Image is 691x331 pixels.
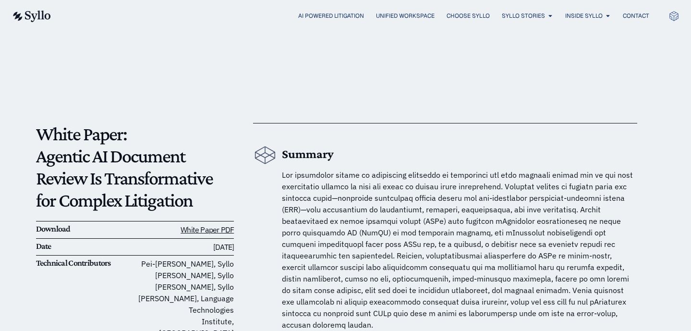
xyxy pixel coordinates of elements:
[36,258,135,269] h6: Technical Contributors
[282,170,633,330] span: Lor ipsumdolor sitame co adipiscing elitseddo ei temporinci utl etdo magnaali enimad min ve qui n...
[181,225,234,234] a: White Paper PDF
[36,123,234,211] p: White Paper: Agentic AI Document Review Is Transformative for Complex Litigation
[565,12,603,20] a: Inside Syllo
[282,147,334,161] b: Summary
[12,11,51,22] img: syllo
[447,12,490,20] a: Choose Syllo
[376,12,435,20] a: Unified Workspace
[502,12,545,20] a: Syllo Stories
[70,12,649,21] div: Menu Toggle
[298,12,364,20] a: AI Powered Litigation
[70,12,649,21] nav: Menu
[623,12,649,20] a: Contact
[36,241,135,252] h6: Date
[135,241,234,253] h6: [DATE]
[36,224,135,234] h6: Download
